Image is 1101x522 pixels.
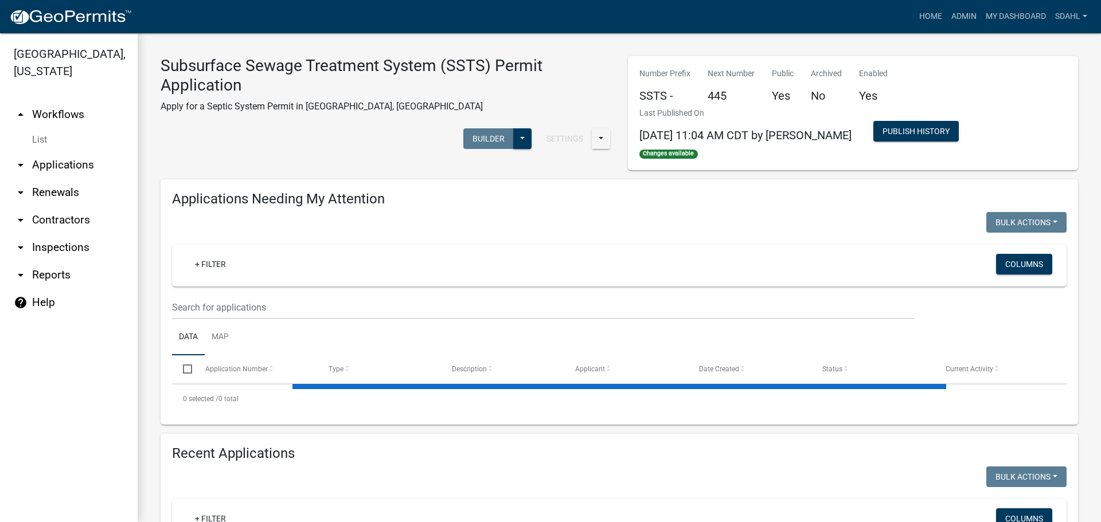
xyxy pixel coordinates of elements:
button: Builder [463,128,514,149]
a: Data [172,319,205,356]
i: arrow_drop_down [14,241,28,254]
a: sdahl [1051,6,1092,28]
span: Changes available [639,150,698,159]
span: Status [822,365,842,373]
i: arrow_drop_up [14,108,28,121]
datatable-header-cell: Select [172,355,194,383]
h3: Subsurface Sewage Treatment System (SSTS) Permit Application [161,56,611,95]
h5: No [811,89,842,103]
datatable-header-cell: Application Number [194,355,317,383]
input: Search for applications [172,296,915,319]
p: Public [772,68,794,80]
h5: SSTS - [639,89,690,103]
span: Date Created [699,365,739,373]
a: Map [205,319,236,356]
datatable-header-cell: Description [441,355,564,383]
datatable-header-cell: Applicant [564,355,688,383]
span: Description [452,365,487,373]
i: arrow_drop_down [14,158,28,172]
button: Publish History [873,121,959,142]
button: Columns [996,254,1052,274]
span: Application Number [205,365,268,373]
datatable-header-cell: Status [811,355,935,383]
i: arrow_drop_down [14,268,28,282]
button: Bulk Actions [986,212,1067,233]
datatable-header-cell: Type [318,355,441,383]
h5: Yes [859,89,888,103]
p: Next Number [708,68,755,80]
p: Enabled [859,68,888,80]
span: [DATE] 11:04 AM CDT by [PERSON_NAME] [639,128,852,142]
a: My Dashboard [981,6,1051,28]
datatable-header-cell: Date Created [688,355,811,383]
i: arrow_drop_down [14,213,28,227]
span: 0 selected / [183,395,218,403]
span: Type [329,365,343,373]
i: help [14,296,28,309]
p: Apply for a Septic System Permit in [GEOGRAPHIC_DATA], [GEOGRAPHIC_DATA] [161,100,611,113]
a: Admin [947,6,981,28]
h5: 445 [708,89,755,103]
span: Current Activity [946,365,993,373]
button: Bulk Actions [986,466,1067,487]
p: Number Prefix [639,68,690,80]
wm-modal-confirm: Workflow Publish History [873,128,959,137]
datatable-header-cell: Current Activity [935,355,1058,383]
i: arrow_drop_down [14,186,28,199]
h4: Recent Applications [172,445,1067,462]
h4: Applications Needing My Attention [172,191,1067,207]
button: Settings [537,128,592,149]
span: Applicant [575,365,605,373]
div: 0 total [172,384,1067,413]
p: Last Published On [639,107,852,119]
h5: Yes [772,89,794,103]
a: + Filter [186,254,235,274]
p: Archived [811,68,842,80]
a: Home [915,6,947,28]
